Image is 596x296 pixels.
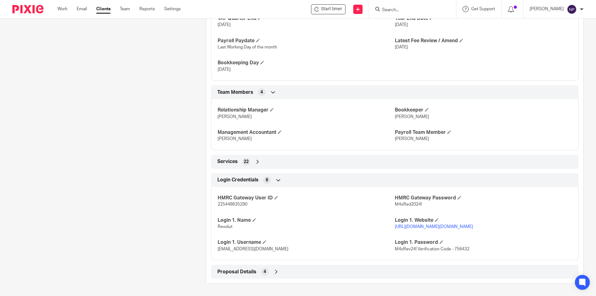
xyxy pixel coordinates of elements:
[395,137,429,141] span: [PERSON_NAME]
[218,247,288,251] span: [EMAIL_ADDRESS][DOMAIN_NAME]
[395,217,572,224] h4: Login 1. Website
[471,7,495,11] span: Get Support
[218,115,252,119] span: [PERSON_NAME]
[218,202,247,207] span: 225448635290
[77,6,87,12] a: Email
[218,23,231,27] span: [DATE]
[395,247,469,251] span: M4xRev24! Verification Code - 756432
[264,269,266,275] span: 4
[218,38,395,44] h4: Payroll Paydate
[218,45,277,49] span: Last Working Day of the month
[120,6,130,12] a: Team
[96,6,111,12] a: Clients
[217,158,238,165] span: Services
[395,129,572,136] h4: Payroll Team Member
[395,45,408,49] span: [DATE]
[395,107,572,113] h4: Bookkeeper
[266,177,268,183] span: 6
[567,4,577,14] img: svg%3E
[57,6,67,12] a: Work
[311,4,345,14] div: Red Tiger Marketing Trading Limited
[164,6,181,12] a: Settings
[395,23,408,27] span: [DATE]
[218,225,233,229] span: Revolut
[218,137,252,141] span: [PERSON_NAME]
[321,6,342,12] span: Start timer
[260,89,263,95] span: 4
[218,60,395,66] h4: Bookkeeping Day
[217,177,259,183] span: Login Credentials
[395,202,422,207] span: M4xRed2024!
[218,107,395,113] h4: Relationship Manager
[218,239,395,246] h4: Login 1. Username
[395,239,572,246] h4: Login 1. Password
[217,269,256,275] span: Proposal Details
[395,225,473,229] a: [URL][DOMAIN_NAME][DOMAIN_NAME]
[244,159,249,165] span: 22
[395,38,572,44] h4: Latest Fee Review / Amend
[217,89,253,96] span: Team Members
[395,115,429,119] span: [PERSON_NAME]
[139,6,155,12] a: Reports
[382,7,437,13] input: Search
[218,217,395,224] h4: Login 1. Name
[218,129,395,136] h4: Management Accountant
[530,6,564,12] p: [PERSON_NAME]
[395,195,572,201] h4: HMRC Gateway Password
[218,67,231,72] span: [DATE]
[218,195,395,201] h4: HMRC Gateway User ID
[12,5,43,13] img: Pixie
